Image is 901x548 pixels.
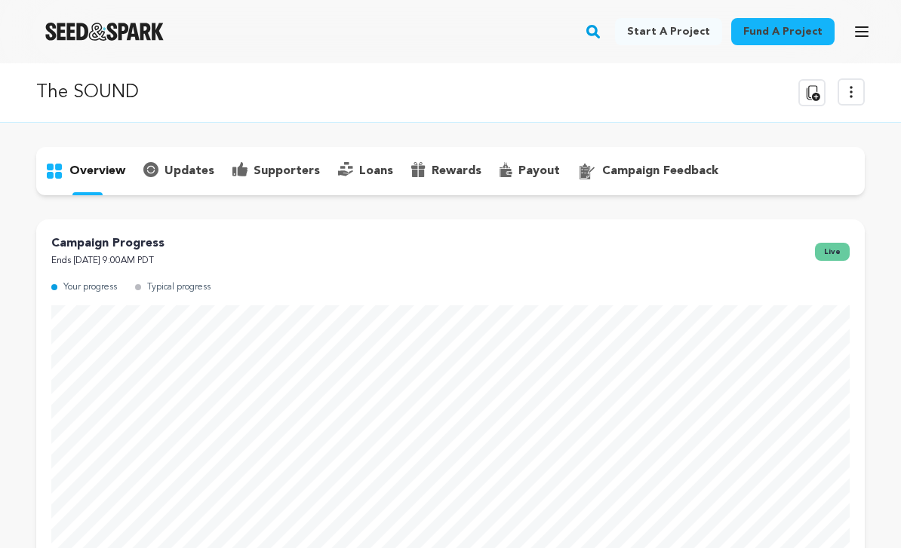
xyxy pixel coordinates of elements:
[815,243,850,261] span: live
[36,159,134,183] button: overview
[432,162,481,180] p: rewards
[51,253,165,270] p: Ends [DATE] 9:00AM PDT
[731,18,835,45] a: Fund a project
[147,279,211,296] p: Typical progress
[45,23,164,41] img: Seed&Spark Logo Dark Mode
[63,279,117,296] p: Your progress
[569,159,727,183] button: campaign feedback
[359,162,393,180] p: loans
[615,18,722,45] a: Start a project
[223,159,329,183] button: supporters
[45,23,164,41] a: Seed&Spark Homepage
[518,162,560,180] p: payout
[490,159,569,183] button: payout
[602,162,718,180] p: campaign feedback
[254,162,320,180] p: supporters
[165,162,214,180] p: updates
[402,159,490,183] button: rewards
[36,79,139,106] p: The SOUND
[329,159,402,183] button: loans
[134,159,223,183] button: updates
[69,162,125,180] p: overview
[51,234,165,253] p: Campaign Progress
